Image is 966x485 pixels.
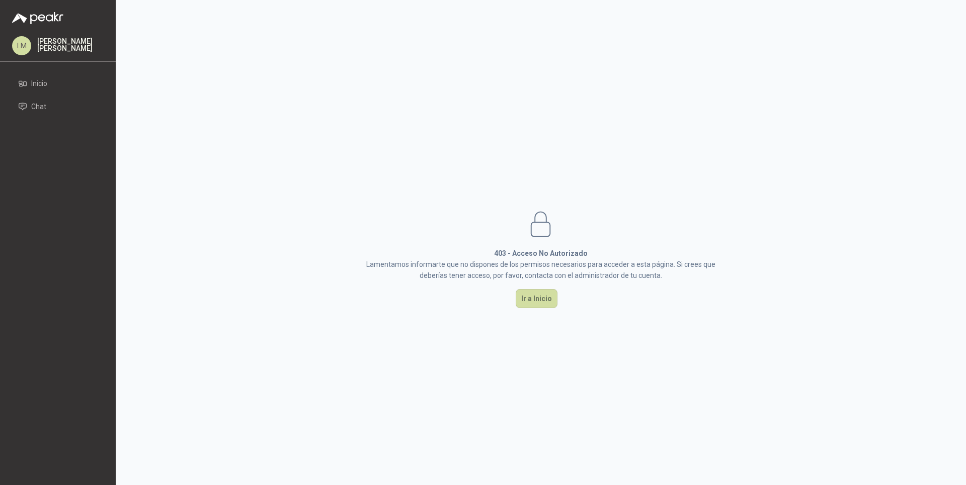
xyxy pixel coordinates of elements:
[31,101,46,112] span: Chat
[12,36,31,55] div: LM
[37,38,104,52] p: [PERSON_NAME] [PERSON_NAME]
[516,289,557,308] button: Ir a Inicio
[12,12,63,24] img: Logo peakr
[365,248,716,259] h1: 403 - Acceso No Autorizado
[12,97,104,116] a: Chat
[365,259,716,281] p: Lamentamos informarte que no dispones de los permisos necesarios para acceder a esta página. Si c...
[12,74,104,93] a: Inicio
[31,78,47,89] span: Inicio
